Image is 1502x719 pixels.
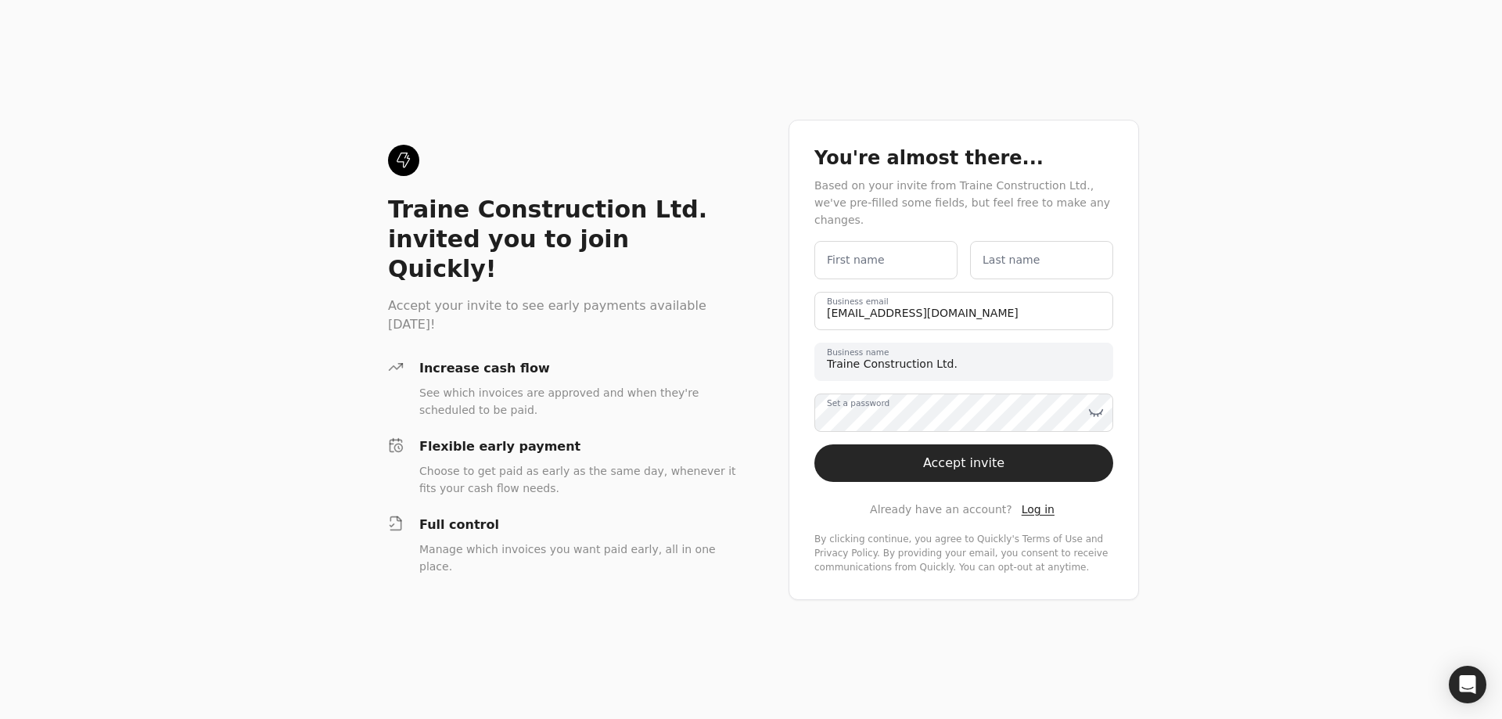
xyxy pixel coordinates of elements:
[1019,501,1058,519] button: Log in
[419,437,738,456] div: Flexible early payment
[1449,666,1486,703] div: Open Intercom Messenger
[1022,534,1083,545] a: terms-of-service
[827,346,889,358] label: Business name
[870,502,1012,518] span: Already have an account?
[814,548,877,559] a: privacy-policy
[814,146,1113,171] div: You're almost there...
[419,541,738,575] div: Manage which invoices you want paid early, all in one place.
[827,397,889,409] label: Set a password
[814,444,1113,482] button: Accept invite
[419,384,738,419] div: See which invoices are approved and when they're scheduled to be paid.
[827,295,889,307] label: Business email
[419,516,738,534] div: Full control
[983,252,1040,268] label: Last name
[388,195,738,284] div: Traine Construction Ltd. invited you to join Quickly!
[419,462,738,497] div: Choose to get paid as early as the same day, whenever it fits your cash flow needs.
[419,359,738,378] div: Increase cash flow
[814,532,1113,574] div: By clicking continue, you agree to Quickly's and . By providing your email, you consent to receiv...
[388,297,738,334] div: Accept your invite to see early payments available [DATE]!
[827,252,885,268] label: First name
[814,177,1113,228] div: Based on your invite from Traine Construction Ltd., we've pre-filled some fields, but feel free t...
[1022,503,1055,516] span: Log in
[1022,502,1055,518] a: Log in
